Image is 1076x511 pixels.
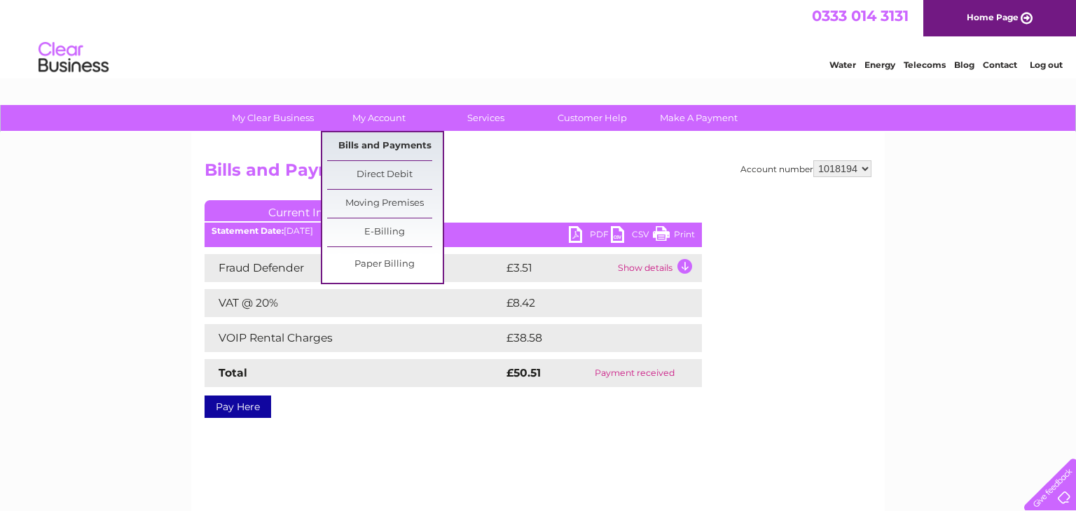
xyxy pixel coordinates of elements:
[212,225,284,236] b: Statement Date:
[327,190,443,218] a: Moving Premises
[569,226,611,246] a: PDF
[983,59,1017,70] a: Contact
[614,254,702,282] td: Show details
[641,105,757,131] a: Make A Payment
[205,395,271,418] a: Pay Here
[322,105,437,131] a: My Account
[208,8,870,68] div: Clear Business is a trading name of Verastar Limited (registered in [GEOGRAPHIC_DATA] No. 3667643...
[503,324,674,352] td: £38.58
[503,254,614,282] td: £3.51
[506,366,541,379] strong: £50.51
[205,160,871,187] h2: Bills and Payments
[954,59,974,70] a: Blog
[829,59,856,70] a: Water
[205,226,702,236] div: [DATE]
[219,366,247,379] strong: Total
[534,105,650,131] a: Customer Help
[567,359,702,387] td: Payment received
[327,132,443,160] a: Bills and Payments
[327,251,443,279] a: Paper Billing
[327,161,443,189] a: Direct Debit
[428,105,544,131] a: Services
[205,200,415,221] a: Current Invoice
[611,226,653,246] a: CSV
[864,59,895,70] a: Energy
[205,324,503,352] td: VOIP Rental Charges
[653,226,695,246] a: Print
[38,36,109,79] img: logo.png
[327,218,443,246] a: E-Billing
[503,289,669,317] td: £8.42
[215,105,331,131] a: My Clear Business
[1030,59,1063,70] a: Log out
[740,160,871,177] div: Account number
[205,254,503,282] td: Fraud Defender
[205,289,503,317] td: VAT @ 20%
[812,7,909,24] a: 0333 014 3131
[904,59,946,70] a: Telecoms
